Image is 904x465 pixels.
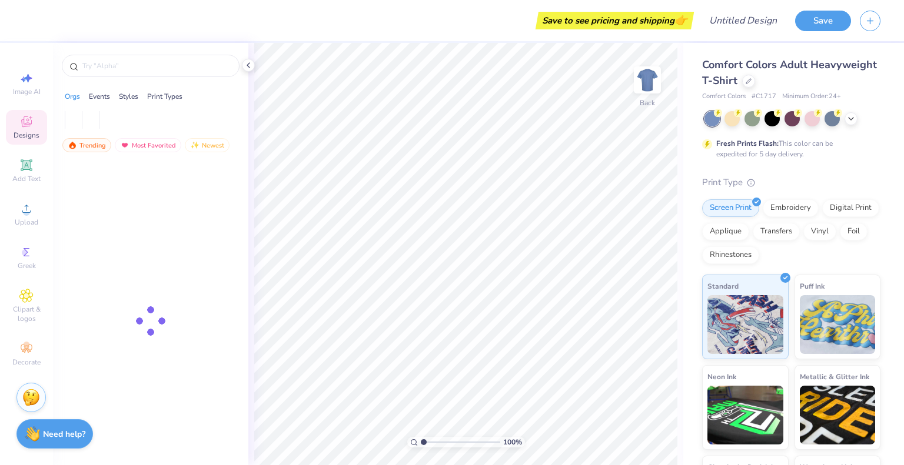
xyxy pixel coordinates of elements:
[702,199,759,217] div: Screen Print
[6,305,47,323] span: Clipart & logos
[68,141,77,149] img: trending.gif
[13,87,41,96] span: Image AI
[115,138,181,152] div: Most Favorited
[800,386,876,444] img: Metallic & Glitter Ink
[716,138,861,159] div: This color can be expedited for 5 day delivery.
[800,370,869,383] span: Metallic & Glitter Ink
[119,91,138,102] div: Styles
[640,98,655,108] div: Back
[18,261,36,270] span: Greek
[800,295,876,354] img: Puff Ink
[43,429,85,440] strong: Need help?
[674,13,687,27] span: 👉
[120,141,129,149] img: most_fav.gif
[702,58,877,88] span: Comfort Colors Adult Heavyweight T-Shirt
[89,91,110,102] div: Events
[700,9,786,32] input: Untitled Design
[822,199,879,217] div: Digital Print
[702,92,746,102] span: Comfort Colors
[503,437,522,447] span: 100 %
[795,11,851,31] button: Save
[753,223,800,240] div: Transfers
[763,199,819,217] div: Embroidery
[840,223,868,240] div: Foil
[707,370,736,383] span: Neon Ink
[707,386,783,444] img: Neon Ink
[62,138,111,152] div: Trending
[147,91,182,102] div: Print Types
[702,176,880,189] div: Print Type
[803,223,836,240] div: Vinyl
[782,92,841,102] span: Minimum Order: 24 +
[702,223,749,240] div: Applique
[716,139,779,148] strong: Fresh Prints Flash:
[707,295,783,354] img: Standard
[15,218,38,227] span: Upload
[12,357,41,367] span: Decorate
[636,68,659,92] img: Back
[12,174,41,183] span: Add Text
[65,91,80,102] div: Orgs
[185,138,230,152] div: Newest
[800,280,825,292] span: Puff Ink
[190,141,200,149] img: Newest.gif
[81,60,232,72] input: Try "Alpha"
[539,12,691,29] div: Save to see pricing and shipping
[707,280,739,292] span: Standard
[14,131,39,140] span: Designs
[752,92,776,102] span: # C1717
[702,246,759,264] div: Rhinestones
